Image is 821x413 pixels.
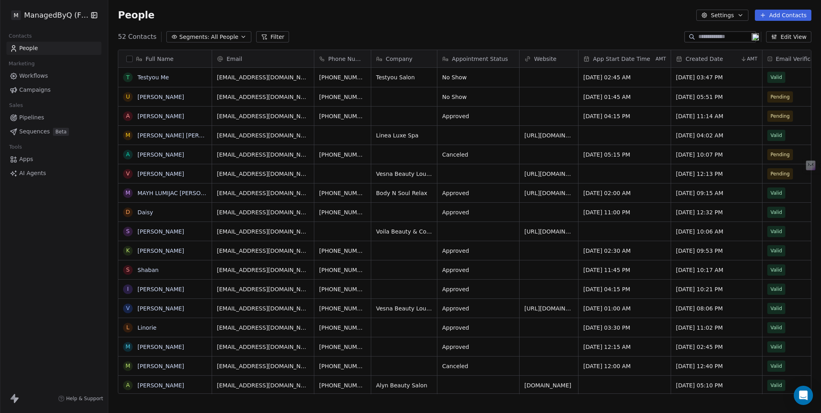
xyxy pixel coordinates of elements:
[138,74,169,81] a: Testyou Me
[6,69,101,83] a: Workflows
[676,228,757,236] span: [DATE] 10:06 AM
[319,73,366,81] span: [PHONE_NUMBER]
[583,73,666,81] span: [DATE] 02:45 AM
[386,55,413,63] span: Company
[10,8,85,22] button: MManagedByQ (FZE)
[770,228,782,236] span: Valid
[217,73,309,81] span: [EMAIL_ADDRESS][DOMAIN_NAME]
[126,304,130,312] div: V
[118,50,212,67] div: Full Name
[676,285,757,293] span: [DATE] 10:21 PM
[138,113,184,119] a: [PERSON_NAME]
[24,10,89,20] span: ManagedByQ (FZE)
[217,228,309,236] span: [EMAIL_ADDRESS][DOMAIN_NAME]
[19,86,51,94] span: Campaigns
[138,363,184,369] a: [PERSON_NAME]
[593,55,650,63] span: App Start Date Time
[770,343,782,351] span: Valid
[376,131,432,139] span: Linea Luxe Spa
[6,42,101,55] a: People
[583,112,666,120] span: [DATE] 04:15 PM
[138,94,184,100] a: [PERSON_NAME]
[442,362,514,370] span: Canceled
[319,208,366,216] span: [PHONE_NUMBER]
[217,304,309,312] span: [EMAIL_ADDRESS][DOMAIN_NAME]
[319,112,366,120] span: [PHONE_NUMBER]
[6,99,26,111] span: Sales
[376,381,432,389] span: Alyn Beauty Salon
[319,304,366,312] span: [PHONE_NUMBER]
[5,30,35,42] span: Contacts
[217,112,309,120] span: [EMAIL_ADDRESS][DOMAIN_NAME]
[138,132,233,139] a: [PERSON_NAME] [PERSON_NAME]
[583,324,666,332] span: [DATE] 03:30 PM
[319,93,366,101] span: [PHONE_NUMBER]
[126,381,130,389] div: A
[6,167,101,180] a: AI Agents
[676,304,757,312] span: [DATE] 08:06 PM
[256,31,289,42] button: Filter
[138,151,184,158] a: [PERSON_NAME]
[328,55,366,63] span: Phone Number
[676,362,757,370] span: [DATE] 12:40 PM
[442,285,514,293] span: Approved
[442,343,514,351] span: Approved
[770,266,782,274] span: Valid
[125,342,130,351] div: M
[319,324,366,332] span: [PHONE_NUMBER]
[217,208,309,216] span: [EMAIL_ADDRESS][DOMAIN_NAME]
[6,153,101,166] a: Apps
[376,189,432,197] span: Body N Soul Relax
[770,304,782,312] span: Valid
[138,382,184,389] a: [PERSON_NAME]
[437,50,519,67] div: Appointment Status
[19,44,38,52] span: People
[319,381,366,389] span: [PHONE_NUMBER]
[524,132,587,139] a: [URL][DOMAIN_NAME]
[376,304,432,312] span: Vesna Beauty Lounge
[770,285,782,293] span: Valid
[138,228,184,235] a: [PERSON_NAME]
[676,112,757,120] span: [DATE] 11:14 AM
[138,286,184,292] a: [PERSON_NAME]
[770,170,790,178] span: Pending
[138,190,226,196] a: MAYH LUMIJAC [PERSON_NAME]
[6,111,101,124] a: Pipelines
[578,50,671,67] div: App Start Date TimeAMT
[138,305,184,312] a: [PERSON_NAME]
[138,171,184,177] a: [PERSON_NAME]
[696,10,748,21] button: Settings
[770,73,782,81] span: Valid
[217,343,309,351] span: [EMAIL_ADDRESS][DOMAIN_NAME]
[53,128,69,136] span: Beta
[534,55,556,63] span: Website
[319,266,366,274] span: [PHONE_NUMBER]
[126,227,130,236] div: S
[583,247,666,255] span: [DATE] 02:30 AM
[442,93,514,101] span: No Show
[217,93,309,101] span: [EMAIL_ADDRESS][DOMAIN_NAME]
[319,189,366,197] span: [PHONE_NUMBER]
[747,56,757,62] span: AMT
[126,208,130,216] div: D
[376,228,432,236] span: Voila Beauty & Co. [GEOGRAPHIC_DATA]
[376,73,432,81] span: Testyou Salon
[766,31,811,42] button: Edit View
[583,266,666,274] span: [DATE] 11:45 PM
[676,247,757,255] span: [DATE] 09:53 PM
[138,344,184,350] a: [PERSON_NAME]
[19,72,48,80] span: Workflows
[583,151,666,159] span: [DATE] 05:15 PM
[442,73,514,81] span: No Show
[524,228,587,235] a: [URL][DOMAIN_NAME]
[217,131,309,139] span: [EMAIL_ADDRESS][DOMAIN_NAME]
[138,248,184,254] a: [PERSON_NAME]
[126,73,130,82] div: T
[217,189,309,197] span: [EMAIL_ADDRESS][DOMAIN_NAME]
[5,58,38,70] span: Marketing
[583,189,666,197] span: [DATE] 02:00 AM
[676,343,757,351] span: [DATE] 02:45 PM
[118,9,154,21] span: People
[212,50,314,67] div: Email
[217,266,309,274] span: [EMAIL_ADDRESS][DOMAIN_NAME]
